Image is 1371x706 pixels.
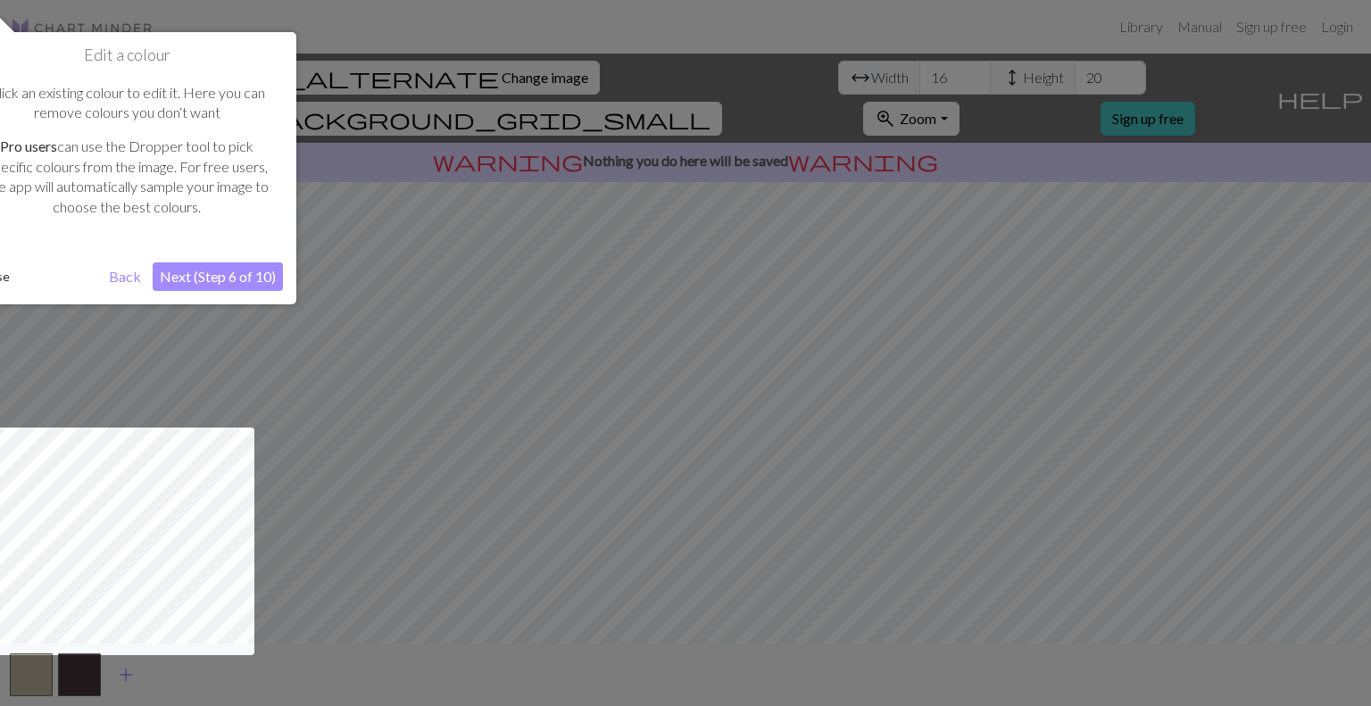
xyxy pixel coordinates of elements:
[153,262,283,291] button: Next (Step 6 of 10)
[102,262,148,291] button: Back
